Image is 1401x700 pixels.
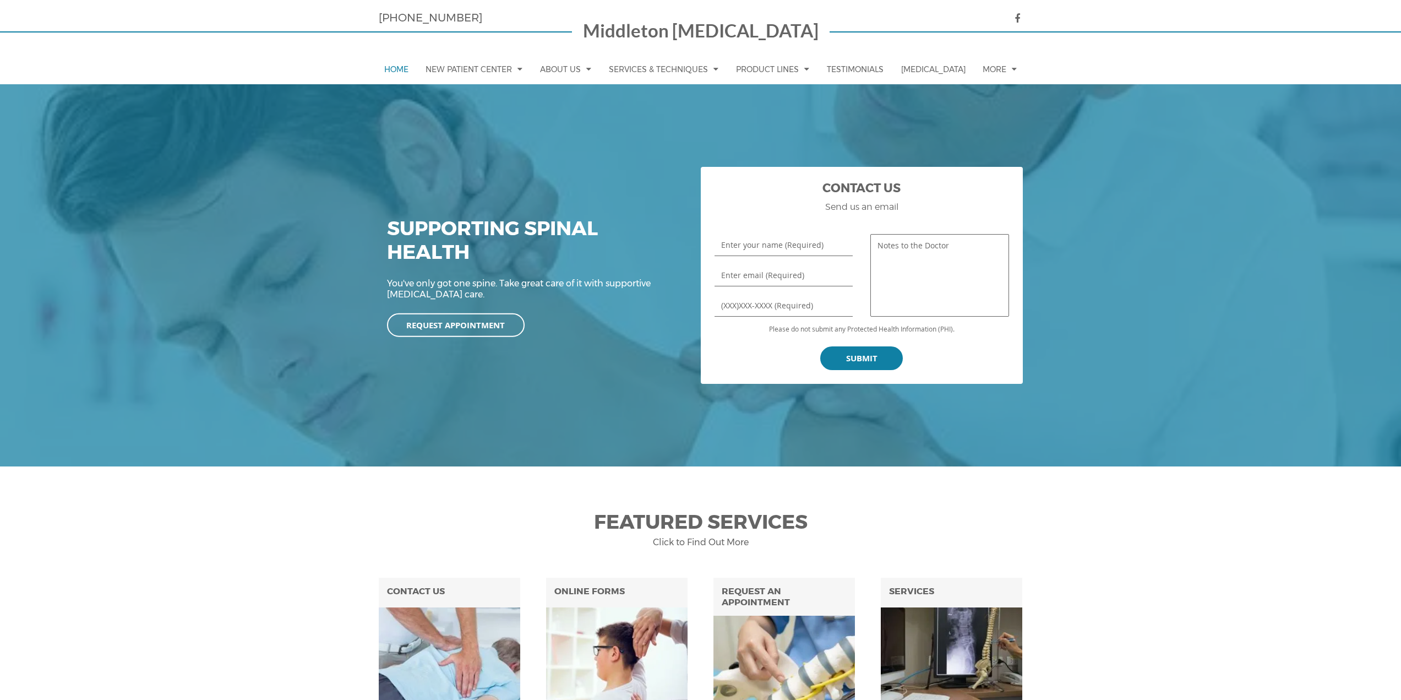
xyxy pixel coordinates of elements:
a: New Patient Center [420,54,528,84]
div: Supporting Spinal Health [387,217,679,278]
a: Services & Techniques [603,54,724,84]
a: About Us [535,54,597,84]
textarea: Notes to the Doctor [870,234,1008,317]
a: Request Appointment [387,313,525,337]
a: [PHONE_NUMBER] [379,11,482,24]
a: icon facebook [1004,13,1023,24]
h2: Featured Services [379,511,1023,534]
a: Home [379,55,414,84]
a: More [977,54,1022,84]
h4: Online Forms [546,578,688,607]
input: Submit [820,346,903,370]
p: Please do not submit any Protected Health Information (PHI). [715,325,1009,333]
a: Middleton [MEDICAL_DATA] [583,22,819,43]
h3: Click to Find Out More [379,537,1023,547]
a: Product Lines [731,54,815,84]
h4: Request An Appointment [713,578,855,615]
a: [MEDICAL_DATA] [896,55,971,84]
input: (XXX)XXX-XXXX (Required) [715,295,853,317]
h4: Contact Us [379,578,520,607]
h4: Services [881,578,1022,607]
h2: Contact Us [715,181,1009,202]
input: Enter your name (Required) [715,234,853,256]
input: Enter email (Required) [715,264,853,286]
div: You've only got one spine. Take great care of it with supportive [MEDICAL_DATA] care. [387,278,679,316]
h3: Send us an email [715,202,1009,212]
a: Testimonials [821,55,889,84]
